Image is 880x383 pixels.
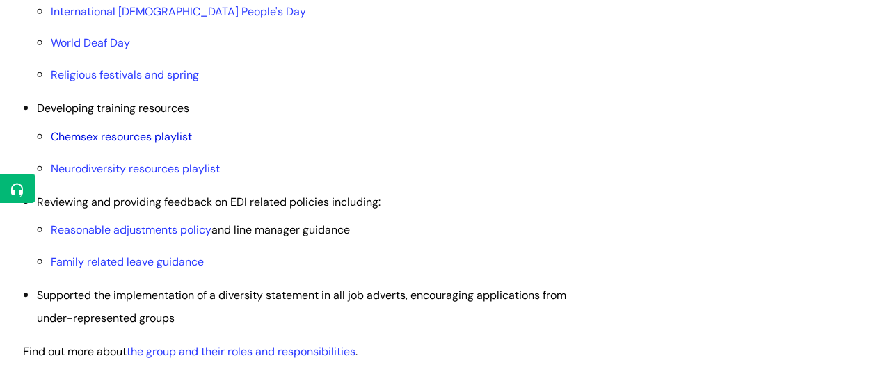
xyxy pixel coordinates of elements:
[127,344,355,359] a: the group and their roles and responsibilities
[51,161,220,176] a: Neurodiversity resources playlist
[51,129,192,144] a: Chemsex resources playlist
[51,254,204,269] a: Family related leave guidance
[51,4,306,19] a: International [DEMOGRAPHIC_DATA] People's Day
[51,222,211,237] a: Reasonable adjustments policy
[51,35,130,50] a: World Deaf Day
[37,288,566,325] span: Supported the implementation of a diversity statement in all job adverts, encouraging application...
[37,195,381,209] span: Reviewing and providing feedback on EDI related policies including:
[51,222,350,237] span: and line manager guidance
[51,67,199,82] a: Religious festivals and spring
[23,344,358,359] span: Find out more about .
[37,101,189,115] span: Developing training resources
